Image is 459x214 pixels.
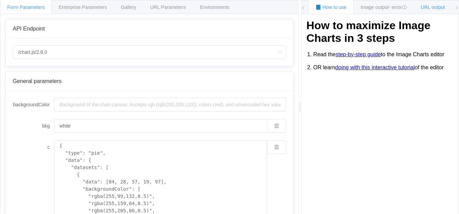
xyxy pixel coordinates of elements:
input: Background of the chart canvas. Accepts rgb (rgb(255,255,120)), colors (red), and url-encoded hex... [54,119,267,133]
span: Enterprise Parameters [59,4,107,10]
span: Image output [361,4,407,10]
span: Gallery [121,4,136,10]
span: - error [389,4,407,10]
label: backgroundColor [13,98,54,111]
span: API Endpoint [13,26,45,32]
span: Environments [200,4,229,10]
span: URL Parameters [150,4,186,10]
li: Read the to the Image Charts editor [313,48,454,61]
h1: How to maximize Image Charts in 3 steps [306,19,454,45]
span: 📘 How to use [315,4,347,10]
input: Background of the chart canvas. Accepts rgb (rgb(255,255,120)), colors (red), and url-encoded hex... [54,98,286,111]
a: step-by-step guide [336,51,381,58]
a: doing with this interactive tutorial [335,64,415,71]
span: General parameters [13,78,61,84]
input: Select [13,45,286,59]
label: c [13,140,54,154]
label: bkg [13,119,54,133]
span: URL output [421,4,445,10]
li: OR learn of the editor [313,61,454,74]
span: Form Parameters [7,4,45,10]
